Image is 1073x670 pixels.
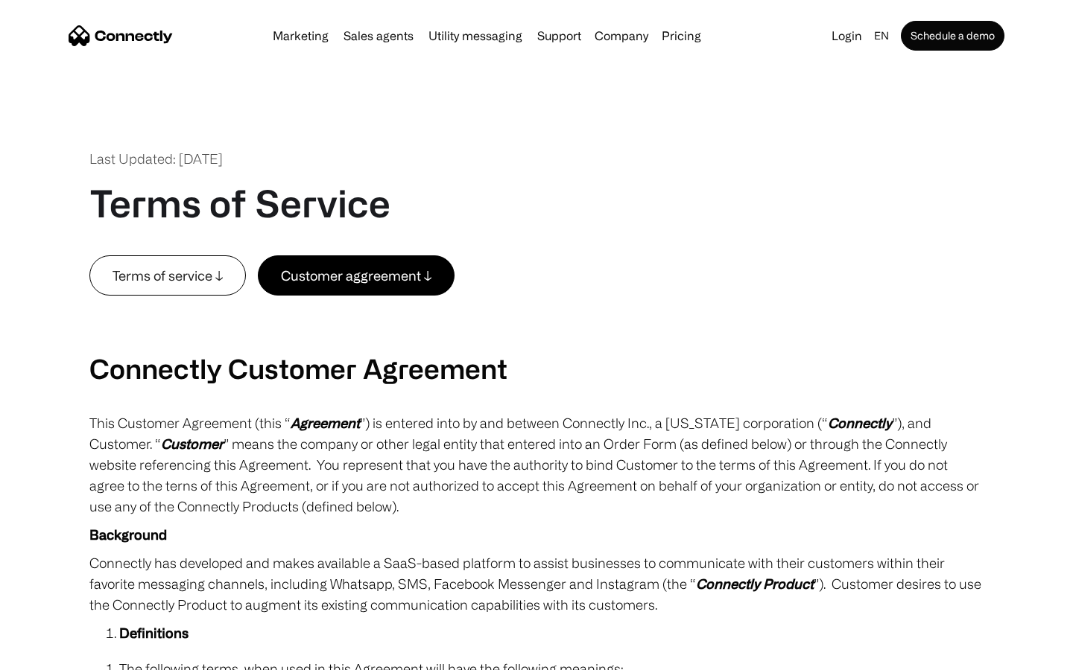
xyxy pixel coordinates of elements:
[696,576,814,591] em: Connectly Product
[422,30,528,42] a: Utility messaging
[89,527,167,542] strong: Background
[119,625,189,640] strong: Definitions
[89,552,984,615] p: Connectly has developed and makes available a SaaS-based platform to assist businesses to communi...
[826,25,868,46] a: Login
[338,30,420,42] a: Sales agents
[89,412,984,517] p: This Customer Agreement (this “ ”) is entered into by and between Connectly Inc., a [US_STATE] co...
[161,436,224,451] em: Customer
[89,296,984,316] p: ‍
[15,642,89,665] aside: Language selected: English
[267,30,335,42] a: Marketing
[89,149,223,169] div: Last Updated: [DATE]
[89,352,984,384] h2: Connectly Customer Agreement
[113,265,223,286] div: Terms of service ↓
[656,30,707,42] a: Pricing
[874,25,889,46] div: en
[291,415,360,430] em: Agreement
[89,324,984,345] p: ‍
[30,644,89,665] ul: Language list
[901,21,1004,51] a: Schedule a demo
[89,181,390,226] h1: Terms of Service
[828,415,892,430] em: Connectly
[281,265,431,286] div: Customer aggreement ↓
[595,25,648,46] div: Company
[531,30,587,42] a: Support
